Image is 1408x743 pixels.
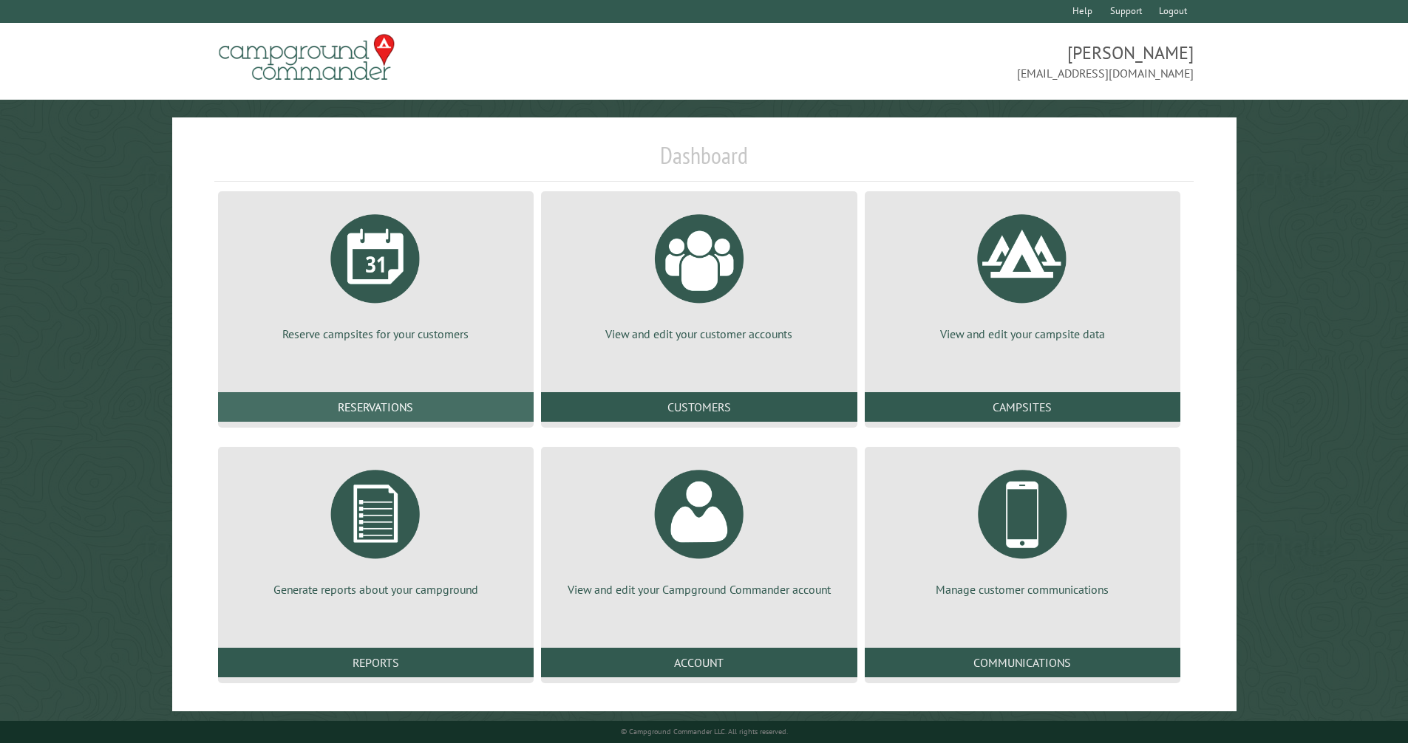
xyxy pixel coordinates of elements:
[541,648,857,677] a: Account
[214,29,399,86] img: Campground Commander
[218,648,534,677] a: Reports
[218,392,534,422] a: Reservations
[559,326,839,342] p: View and edit your customer accounts
[541,392,857,422] a: Customers
[704,41,1194,82] span: [PERSON_NAME] [EMAIL_ADDRESS][DOMAIN_NAME]
[882,581,1163,598] p: Manage customer communications
[236,203,516,342] a: Reserve campsites for your customers
[621,727,788,736] small: © Campground Commander LLC. All rights reserved.
[214,141,1194,182] h1: Dashboard
[559,203,839,342] a: View and edit your customer accounts
[236,326,516,342] p: Reserve campsites for your customers
[236,459,516,598] a: Generate reports about your campground
[236,581,516,598] p: Generate reports about your campground
[865,392,1180,422] a: Campsites
[559,459,839,598] a: View and edit your Campground Commander account
[882,326,1163,342] p: View and edit your campsite data
[559,581,839,598] p: View and edit your Campground Commander account
[882,459,1163,598] a: Manage customer communications
[882,203,1163,342] a: View and edit your campsite data
[865,648,1180,677] a: Communications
